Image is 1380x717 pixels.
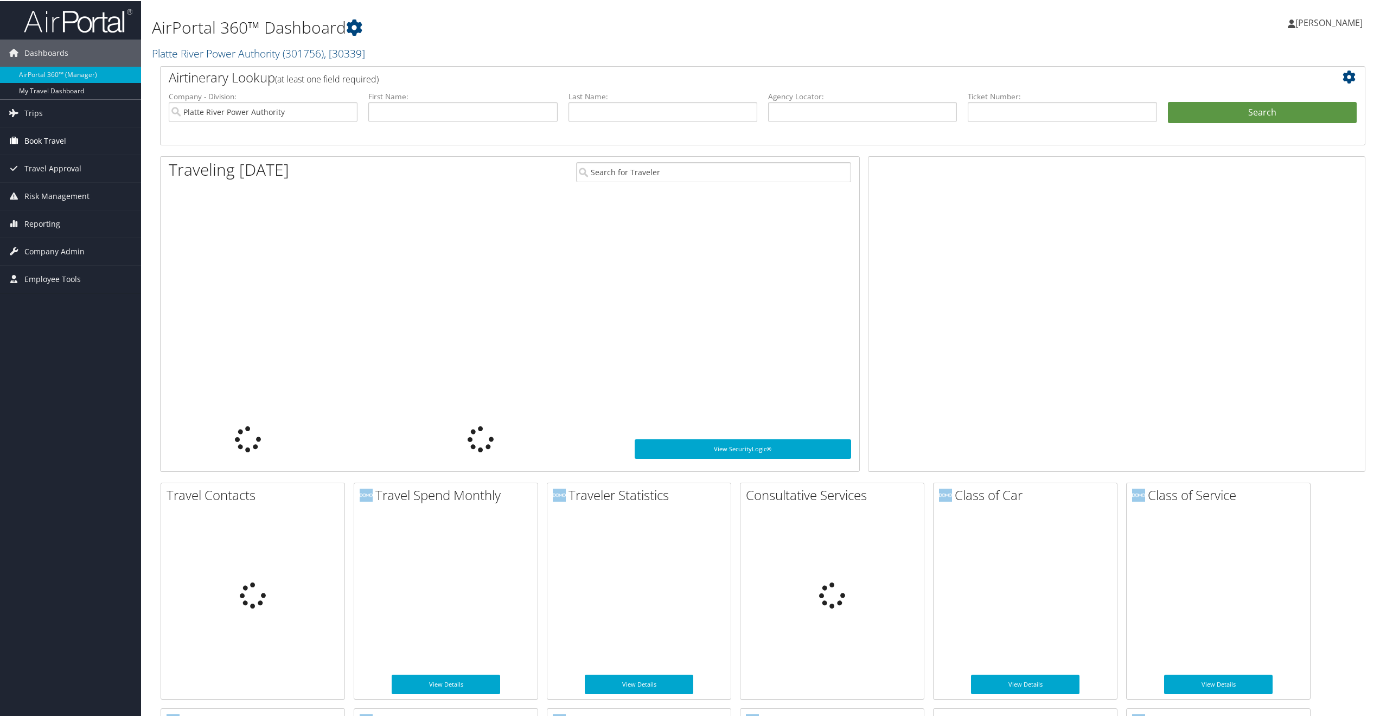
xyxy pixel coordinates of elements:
a: View Details [971,674,1079,693]
h2: Class of Service [1132,485,1310,503]
span: Trips [24,99,43,126]
img: domo-logo.png [939,488,952,501]
label: Agency Locator: [768,90,957,101]
span: Employee Tools [24,265,81,292]
h2: Travel Contacts [167,485,344,503]
a: View SecurityLogic® [635,438,851,458]
label: Last Name: [568,90,757,101]
span: , [ 30339 ] [324,45,365,60]
h2: Travel Spend Monthly [360,485,538,503]
span: Risk Management [24,182,90,209]
a: Platte River Power Authority [152,45,365,60]
a: View Details [585,674,693,693]
h2: Traveler Statistics [553,485,731,503]
span: Reporting [24,209,60,236]
span: (at least one field required) [275,72,379,84]
span: Company Admin [24,237,85,264]
a: View Details [1164,674,1273,693]
span: Dashboards [24,39,68,66]
label: Company - Division: [169,90,357,101]
img: airportal-logo.png [24,7,132,33]
span: ( 301756 ) [283,45,324,60]
img: domo-logo.png [1132,488,1145,501]
span: [PERSON_NAME] [1295,16,1363,28]
h1: Traveling [DATE] [169,157,289,180]
input: Search for Traveler [576,161,851,181]
h2: Consultative Services [746,485,924,503]
button: Search [1168,101,1357,123]
h2: Airtinerary Lookup [169,67,1256,86]
img: domo-logo.png [360,488,373,501]
h1: AirPortal 360™ Dashboard [152,15,966,38]
a: [PERSON_NAME] [1288,5,1373,38]
h2: Class of Car [939,485,1117,503]
label: First Name: [368,90,557,101]
a: View Details [392,674,500,693]
span: Book Travel [24,126,66,153]
span: Travel Approval [24,154,81,181]
label: Ticket Number: [968,90,1157,101]
img: domo-logo.png [553,488,566,501]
